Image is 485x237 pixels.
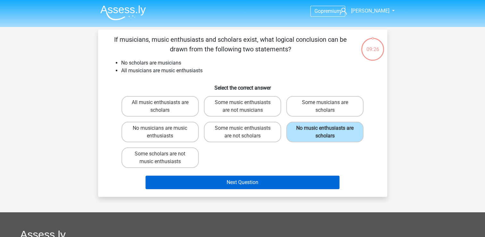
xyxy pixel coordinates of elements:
label: No music enthusiasts are scholars [286,122,364,142]
h6: Select the correct answer [108,80,377,91]
li: All musicians are music enthusiasts [121,67,377,75]
label: No musicians are music enthusiasts [121,122,199,142]
label: Some music enthusiasts are not musicians [204,96,281,117]
span: [PERSON_NAME] [351,8,389,14]
li: No scholars are musicians [121,59,377,67]
span: Go [314,8,321,14]
div: 09:26 [361,37,385,53]
span: premium [321,8,341,14]
p: If musicians, music enthusiasts and scholars exist, what logical conclusion can be drawn from the... [108,35,353,54]
a: Gopremium [311,7,345,15]
label: Some scholars are not music enthusiasts [121,147,199,168]
a: [PERSON_NAME] [337,7,390,15]
label: Some music enthusiasts are not scholars [204,122,281,142]
button: Next Question [146,176,339,189]
img: Assessly [100,5,146,20]
label: All music enthusiasts are scholars [121,96,199,117]
label: Some musicians are scholars [286,96,364,117]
